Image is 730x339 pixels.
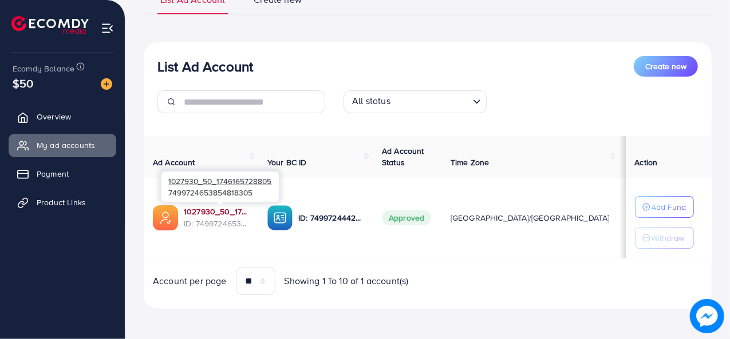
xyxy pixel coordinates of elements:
span: Payment [37,168,69,180]
img: ic-ads-acc.e4c84228.svg [153,205,178,230]
div: 7499724653854818305 [161,172,279,202]
button: Withdraw [635,227,694,249]
img: image [101,78,112,90]
a: My ad accounts [9,134,116,157]
span: Showing 1 To 10 of 1 account(s) [285,274,409,288]
img: logo [11,16,89,34]
span: My ad accounts [37,139,95,151]
span: ID: 7499724653854818305 [184,218,249,229]
div: Search for option [344,90,487,113]
span: Ad Account Status [382,145,424,168]
button: Create new [634,56,698,77]
span: Overview [37,111,71,122]
a: Overview [9,105,116,128]
a: 1027930_50_1746165728805 [184,206,249,217]
span: All status [350,92,393,110]
span: Time Zone [451,157,489,168]
span: Ecomdy Balance [13,63,74,74]
img: ic-ba-acc.ded83a64.svg [267,205,293,230]
p: ID: 7499724442453671952 [298,211,364,225]
span: Create new [645,61,686,72]
button: Add Fund [635,196,694,218]
span: $50 [13,75,33,91]
a: Product Links [9,191,116,214]
span: Approved [382,210,431,225]
input: Search for option [394,93,468,110]
img: image [690,299,724,333]
p: Add Fund [652,200,686,214]
span: Your BC ID [267,157,307,168]
span: Product Links [37,197,86,208]
a: Payment [9,162,116,185]
img: menu [101,22,114,35]
span: [GEOGRAPHIC_DATA]/[GEOGRAPHIC_DATA] [451,212,610,224]
span: Ad Account [153,157,195,168]
h3: List Ad Account [157,58,253,75]
span: Account per page [153,274,227,288]
span: 1027930_50_1746165728805 [168,176,271,186]
p: Withdraw [652,231,685,245]
span: Action [635,157,658,168]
